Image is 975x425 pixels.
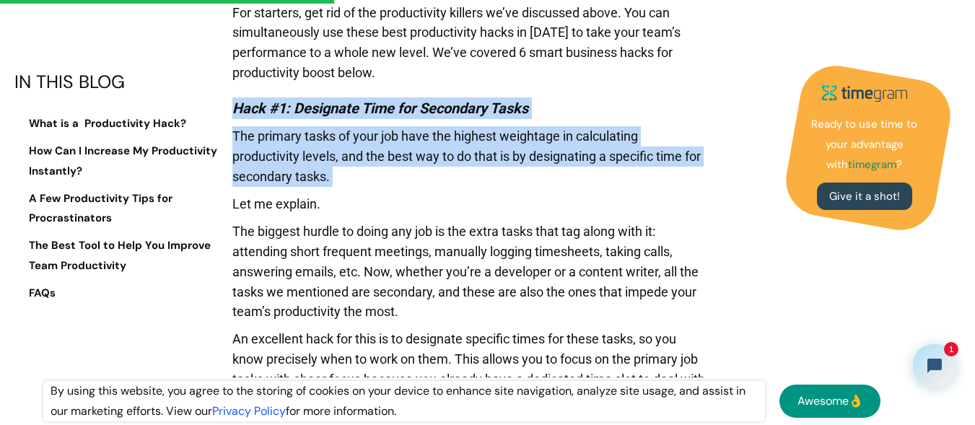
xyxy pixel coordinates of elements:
[29,191,172,226] strong: A Few Productivity Tips for Procrastinators
[29,116,186,131] strong: What is a Productivity Hack?
[29,286,56,300] strong: FAQs
[14,141,221,182] a: How Can I Increase My Productivity Instantly?
[814,79,915,108] img: timegram logo
[232,222,706,330] p: The biggest hurdle to doing any job is the extra tasks that tag along with it: attending short fr...
[232,329,706,417] p: An excellent hack for this is to designate specific times for these tasks, so you know precisely ...
[232,126,706,194] p: The primary tasks of your job have the highest weightage in calculating productivity levels, and ...
[232,100,528,117] em: Hack #1: Designate Time for Secondary Tasks
[14,72,221,92] div: IN THIS BLOG
[232,194,706,222] p: Let me explain.
[14,189,221,229] a: A Few Productivity Tips for Procrastinators
[817,183,912,210] a: Give it a shot!
[14,236,221,276] a: The Best Tool to Help You Improve Team Productivity
[43,381,765,421] div: By using this website, you agree to the storing of cookies on your device to enhance site navigat...
[901,332,969,400] iframe: Tidio Chat
[14,284,221,304] a: FAQs
[29,238,211,273] strong: The Best Tool to Help You Improve Team Productivity
[848,157,896,172] strong: timegram
[807,115,922,175] p: Ready to use time to your advantage with ?
[212,403,286,419] a: Privacy Policy
[14,114,221,134] a: What is a Productivity Hack?
[232,3,706,91] p: For starters, get rid of the productivity killers we’ve discussed above. You can simultaneously u...
[779,385,880,418] a: Awesome👌
[29,144,217,178] strong: How Can I Increase My Productivity Instantly?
